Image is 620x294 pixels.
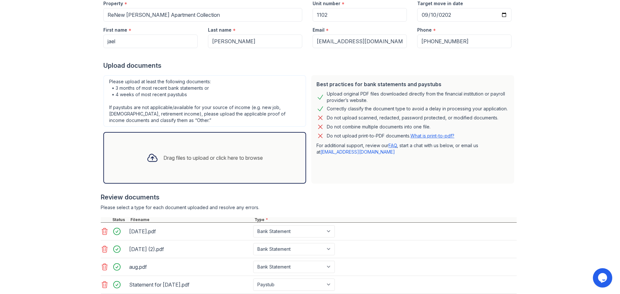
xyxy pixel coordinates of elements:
[103,27,127,33] label: First name
[316,80,509,88] div: Best practices for bank statements and paystubs
[103,0,123,7] label: Property
[313,27,325,33] label: Email
[316,142,509,155] p: For additional support, review our , start a chat with us below, or email us at
[320,149,395,155] a: [EMAIL_ADDRESS][DOMAIN_NAME]
[327,114,498,122] div: Do not upload scanned, redacted, password protected, or modified documents.
[327,123,430,131] div: Do not combine multiple documents into one file.
[388,143,397,148] a: FAQ
[101,204,517,211] div: Please select a type for each document uploaded and resolve any errors.
[417,0,463,7] label: Target move in date
[208,27,232,33] label: Last name
[103,75,306,127] div: Please upload at least the following documents: • 3 months of most recent bank statements or • 4 ...
[129,279,251,290] div: Statement for [DATE].pdf
[417,27,432,33] label: Phone
[410,133,454,138] a: What is print-to-pdf?
[103,61,517,70] div: Upload documents
[129,244,251,254] div: [DATE] (2).pdf
[327,133,454,139] p: Do not upload print-to-PDF documents.
[327,105,508,113] div: Correctly classify the document type to avoid a delay in processing your application.
[313,0,340,7] label: Unit number
[129,262,251,272] div: aug.pdf
[163,154,263,162] div: Drag files to upload or click here to browse
[327,91,509,104] div: Upload original PDF files downloaded directly from the financial institution or payroll provider’...
[129,226,251,237] div: [DATE].pdf
[101,193,517,202] div: Review documents
[253,217,517,222] div: Type
[111,217,129,222] div: Status
[593,268,614,288] iframe: chat widget
[129,217,253,222] div: Filename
